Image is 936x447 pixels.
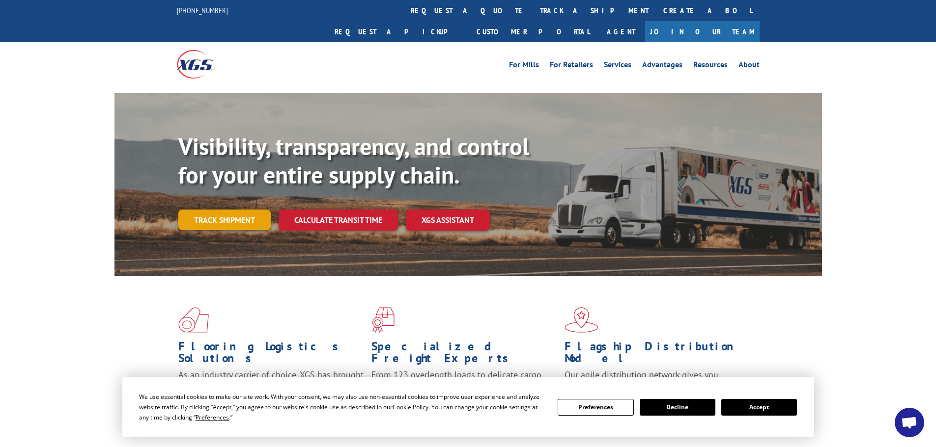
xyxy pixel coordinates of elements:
a: Services [604,61,631,72]
img: xgs-icon-total-supply-chain-intelligence-red [178,307,209,333]
button: Accept [721,399,797,416]
button: Decline [640,399,715,416]
a: Agent [597,21,645,42]
h1: Flagship Distribution Model [565,341,750,369]
div: Cookie Consent Prompt [122,377,814,437]
span: As an industry carrier of choice, XGS has brought innovation and dedication to flooring logistics... [178,369,364,404]
a: Customer Portal [469,21,597,42]
b: Visibility, transparency, and control for your entire supply chain. [178,131,529,190]
a: [PHONE_NUMBER] [177,5,228,15]
a: For Mills [509,61,539,72]
button: Preferences [558,399,633,416]
a: Calculate transit time [279,210,398,231]
a: About [738,61,760,72]
a: Request a pickup [327,21,469,42]
h1: Flooring Logistics Solutions [178,341,364,369]
img: xgs-icon-focused-on-flooring-red [371,307,395,333]
p: From 123 overlength loads to delicate cargo, our experienced staff knows the best way to move you... [371,369,557,413]
div: Open chat [895,408,924,437]
a: Advantages [642,61,682,72]
a: Join Our Team [645,21,760,42]
a: Resources [693,61,728,72]
img: xgs-icon-flagship-distribution-model-red [565,307,598,333]
span: Preferences [196,413,229,421]
span: Cookie Policy [393,403,428,411]
div: We use essential cookies to make our site work. With your consent, we may also use non-essential ... [139,392,546,422]
a: Track shipment [178,210,271,230]
a: XGS ASSISTANT [406,210,490,231]
span: Our agile distribution network gives you nationwide inventory management on demand. [565,369,745,392]
h1: Specialized Freight Experts [371,341,557,369]
a: For Retailers [550,61,593,72]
